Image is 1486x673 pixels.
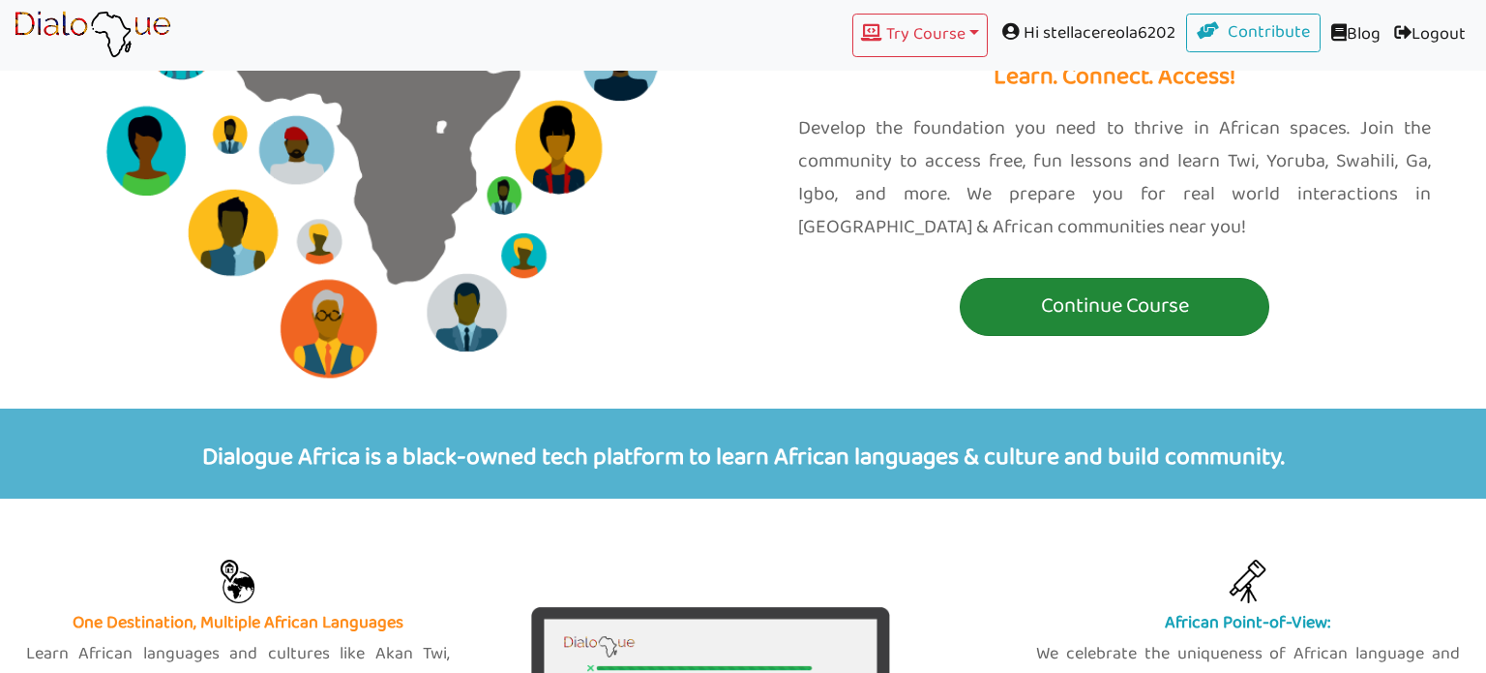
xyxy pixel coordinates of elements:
[216,560,259,603] img: Learn Twi, Yoruba, Swahili, Igbo, Ga and more African languages with free lessons on our app onli...
[965,289,1264,324] p: Continue Course
[1186,14,1322,52] a: Contribute
[14,11,171,59] img: learn African language platform app
[1036,613,1460,634] h5: African Point-of-View:
[1321,14,1387,57] a: Blog
[758,57,1471,99] p: Learn. Connect. Access!
[26,613,450,634] h5: One Destination, Multiple African Languages
[1226,560,1269,603] img: celebrate african culture pride app
[15,409,1471,499] p: Dialogue Africa is a black-owned tech platform to learn African languages & culture and build com...
[852,14,988,57] button: Try Course
[988,14,1186,53] span: Hi stellacereola6202
[960,278,1269,336] button: Continue Course
[798,112,1431,244] p: Develop the foundation you need to thrive in African spaces. Join the community to access free, f...
[1387,14,1472,57] a: Logout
